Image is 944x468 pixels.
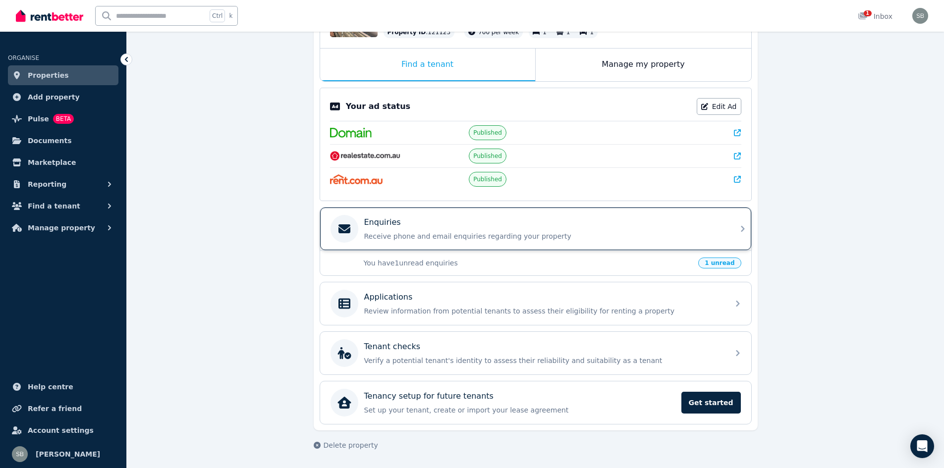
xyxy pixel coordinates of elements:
span: 1 [543,29,547,36]
button: Manage property [8,218,118,238]
span: Marketplace [28,156,76,168]
a: Tenancy setup for future tenantsSet up your tenant, create or import your lease agreementGet started [320,381,751,424]
img: RealEstate.com.au [330,151,401,161]
span: Help centre [28,381,73,393]
a: Tenant checksVerify a potential tenant's identity to assess their reliability and suitability as ... [320,332,751,374]
div: Manage my property [536,49,751,81]
span: Property ID [388,28,426,36]
span: 1 [864,10,872,16]
span: Refer a friend [28,403,82,415]
span: Documents [28,135,72,147]
span: Delete property [324,440,378,450]
a: Account settings [8,420,118,440]
div: Inbox [858,11,892,21]
img: Rent.com.au [330,174,383,184]
span: 1 [590,29,594,36]
img: RentBetter [16,8,83,23]
button: Find a tenant [8,196,118,216]
span: Pulse [28,113,49,125]
p: Review information from potential tenants to assess their eligibility for renting a property [364,306,723,316]
p: Tenancy setup for future tenants [364,390,494,402]
span: 700 per week [478,29,519,36]
span: Get started [681,392,741,414]
span: 1 unread [698,258,741,268]
div: : 121123 [384,26,455,38]
img: Slav Brajnik [12,446,28,462]
p: Your ad status [346,101,410,112]
span: 1 [566,29,570,36]
span: Ctrl [210,9,225,22]
a: Documents [8,131,118,151]
span: Properties [28,69,69,81]
button: Reporting [8,174,118,194]
p: Tenant checks [364,341,421,353]
div: Open Intercom Messenger [910,434,934,458]
a: Properties [8,65,118,85]
span: Find a tenant [28,200,80,212]
div: Find a tenant [320,49,535,81]
span: Add property [28,91,80,103]
p: Set up your tenant, create or import your lease agreement [364,405,675,415]
span: k [229,12,232,20]
a: Marketplace [8,153,118,172]
span: BETA [53,114,74,124]
a: Edit Ad [697,98,741,115]
span: Account settings [28,424,94,436]
span: Published [473,129,502,137]
img: Domain.com.au [330,128,372,138]
p: Receive phone and email enquiries regarding your property [364,231,723,241]
a: Help centre [8,377,118,397]
a: ApplicationsReview information from potential tenants to assess their eligibility for renting a p... [320,282,751,325]
span: Reporting [28,178,66,190]
span: [PERSON_NAME] [36,448,100,460]
a: EnquiriesReceive phone and email enquiries regarding your property [320,208,751,250]
p: Verify a potential tenant's identity to assess their reliability and suitability as a tenant [364,356,723,365]
img: Slav Brajnik [912,8,928,24]
span: Manage property [28,222,95,234]
button: Delete property [314,440,378,450]
a: Add property [8,87,118,107]
p: You have 1 unread enquiries [364,258,693,268]
a: Refer a friend [8,399,118,418]
p: Applications [364,291,413,303]
p: Enquiries [364,216,401,228]
a: PulseBETA [8,109,118,129]
span: Published [473,152,502,160]
span: Published [473,175,502,183]
span: ORGANISE [8,54,39,61]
